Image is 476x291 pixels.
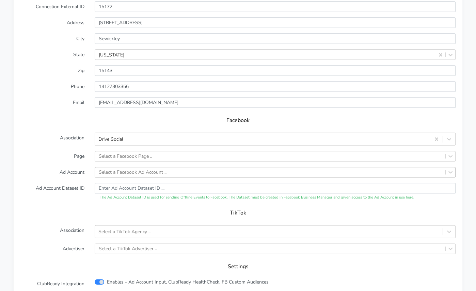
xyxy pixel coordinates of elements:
div: [US_STATE] [99,51,124,58]
label: Phone [15,81,90,92]
div: Drive Social [98,135,123,142]
input: Enter phone ... [95,81,456,92]
div: Select a Facebook Ad Account .. [99,169,166,176]
label: Ad Account [15,167,90,177]
label: Page [15,151,90,161]
label: Association [15,133,90,145]
label: ClubReady Integration [15,278,90,289]
label: Connection External ID [15,1,90,12]
div: The Ad Account Dataset ID is used for sending Offline Events to Facebook. The Dataset must be cre... [95,195,456,201]
label: Zip [15,65,90,76]
div: Select a TikTok Agency .. [98,228,150,235]
label: Association [15,225,90,238]
label: Address [15,17,90,28]
label: Email [15,97,90,108]
input: Enter Ad Account Dataset ID ... [95,183,456,193]
label: City [15,33,90,44]
h5: Facebook [27,117,449,124]
input: Enter Address .. [95,17,456,28]
input: Enter the external ID .. [95,1,456,12]
input: Enter Zip .. [95,65,456,76]
h5: TikTok [27,210,449,216]
label: Ad Account Dataset ID [15,183,90,201]
label: Advertiser [15,243,90,254]
label: State [15,49,90,60]
div: Select a TikTok Advertiser .. [99,245,157,252]
input: Enter Email ... [95,97,456,108]
h5: Settings [27,263,449,270]
div: Select a Facebook Page .. [99,153,152,160]
label: Enables - Ad Account Input, ClubReady HealthCheck, FB Custom Audiences [107,278,269,286]
input: Enter the City .. [95,33,456,44]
